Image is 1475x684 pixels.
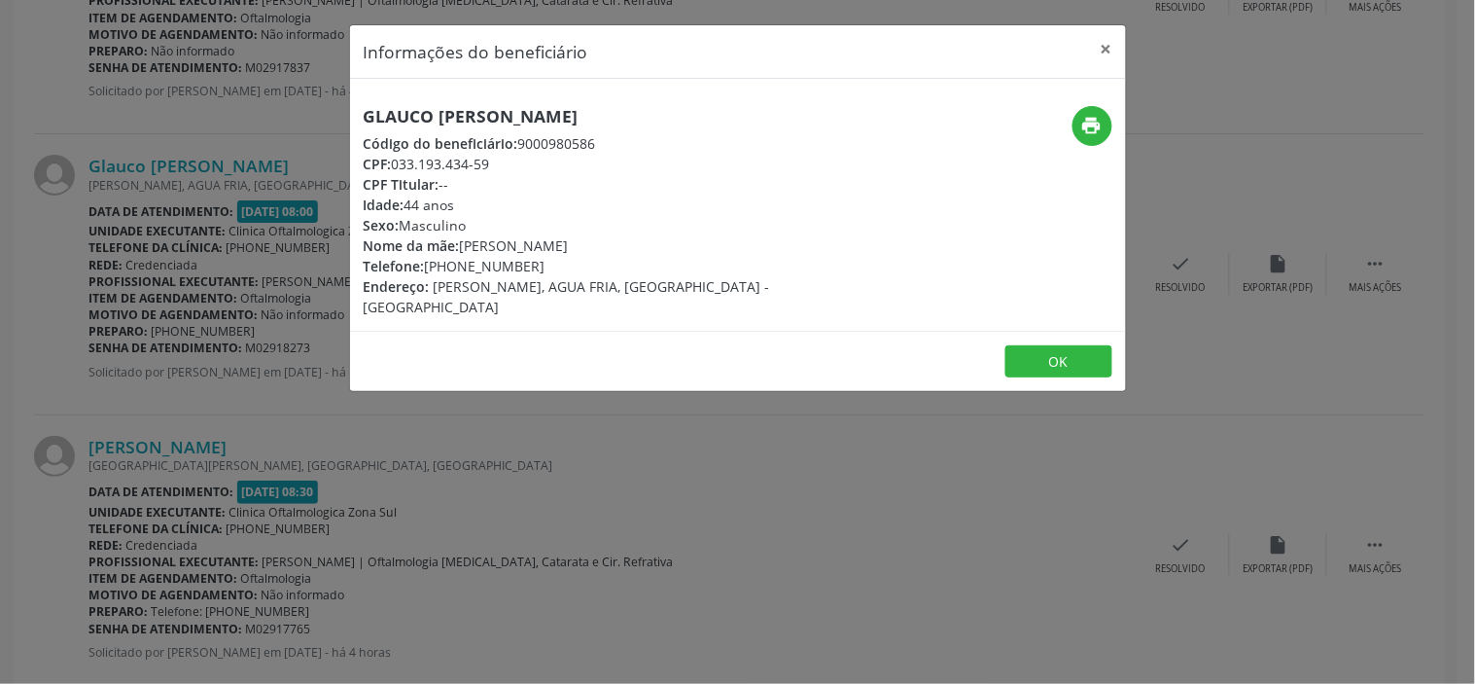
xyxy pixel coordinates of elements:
span: Idade: [364,196,404,214]
button: OK [1005,345,1112,378]
div: -- [364,174,854,195]
button: Close [1087,25,1126,73]
span: Telefone: [364,257,425,275]
span: Código do beneficiário: [364,134,518,153]
div: [PERSON_NAME] [364,235,854,256]
i: print [1081,115,1103,136]
span: [PERSON_NAME], AGUA FRIA, [GEOGRAPHIC_DATA] - [GEOGRAPHIC_DATA] [364,277,770,316]
span: CPF: [364,155,392,173]
button: print [1072,106,1112,146]
div: 033.193.434-59 [364,154,854,174]
span: Endereço: [364,277,430,296]
span: CPF Titular: [364,175,439,194]
h5: Glauco [PERSON_NAME] [364,106,854,126]
span: Sexo: [364,216,400,234]
h5: Informações do beneficiário [364,39,588,64]
div: 44 anos [364,195,854,215]
div: Masculino [364,215,854,235]
div: 9000980586 [364,133,854,154]
div: [PHONE_NUMBER] [364,256,854,276]
span: Nome da mãe: [364,236,460,255]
